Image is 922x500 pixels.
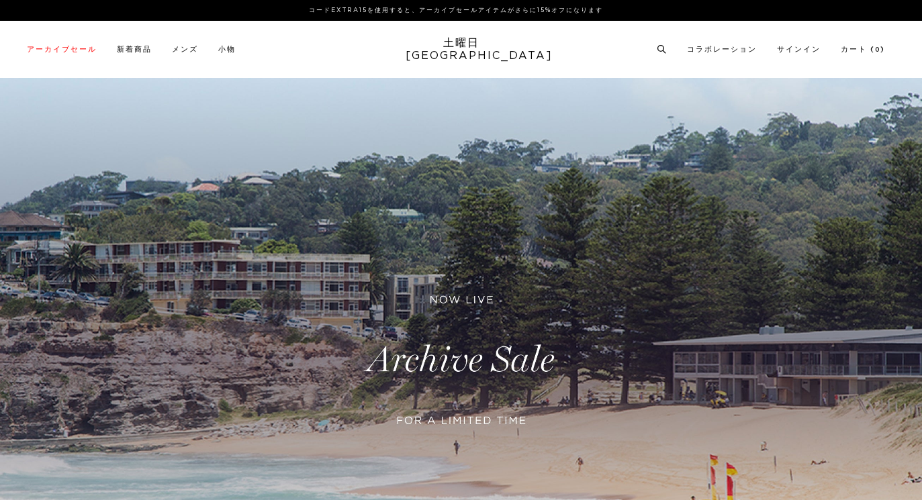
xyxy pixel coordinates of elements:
a: 小物 [218,46,236,53]
small: 0 [875,47,880,53]
a: カート (0) [841,46,885,53]
p: コードEXTRA15を使用すると、アーカイブセールアイテムがさらに15%オフになります [32,5,880,15]
a: メンズ [172,46,198,53]
a: アーカイブセール [27,46,97,53]
a: サインイン [777,46,821,53]
a: 土曜日[GEOGRAPHIC_DATA] [406,37,516,62]
a: 新着商品 [117,46,152,53]
font: カート ( [841,46,880,53]
a: コラボレーション [687,46,757,53]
